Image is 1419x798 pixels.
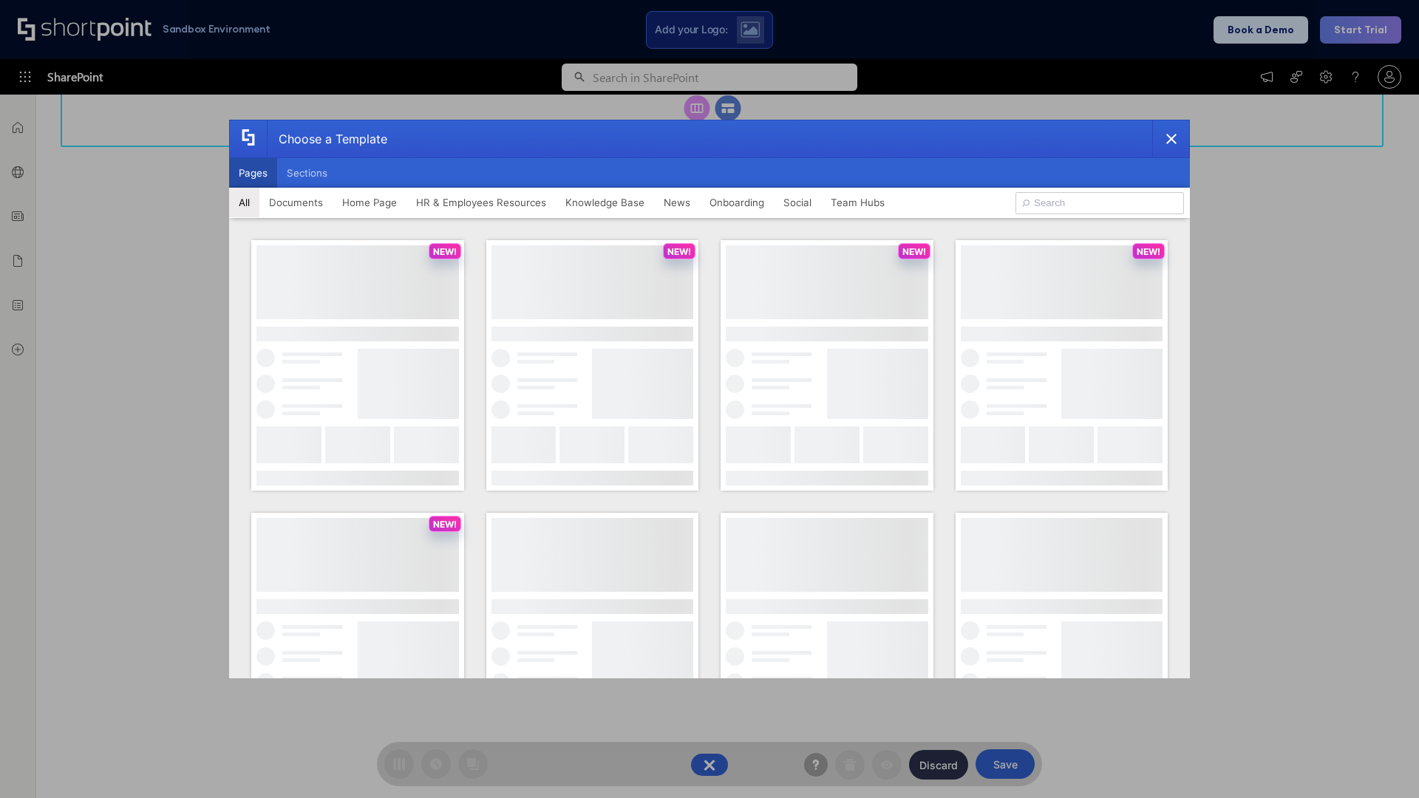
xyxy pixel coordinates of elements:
div: template selector [229,120,1190,678]
p: NEW! [1137,246,1160,257]
div: Choose a Template [267,120,387,157]
button: Sections [277,158,337,188]
button: News [654,188,700,217]
button: Knowledge Base [556,188,654,217]
button: Team Hubs [821,188,894,217]
button: Documents [259,188,333,217]
button: HR & Employees Resources [406,188,556,217]
p: NEW! [433,519,457,530]
p: NEW! [667,246,691,257]
iframe: Chat Widget [1345,727,1419,798]
p: NEW! [433,246,457,257]
button: Social [774,188,821,217]
button: All [229,188,259,217]
button: Pages [229,158,277,188]
p: NEW! [902,246,926,257]
input: Search [1015,192,1184,214]
button: Home Page [333,188,406,217]
button: Onboarding [700,188,774,217]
